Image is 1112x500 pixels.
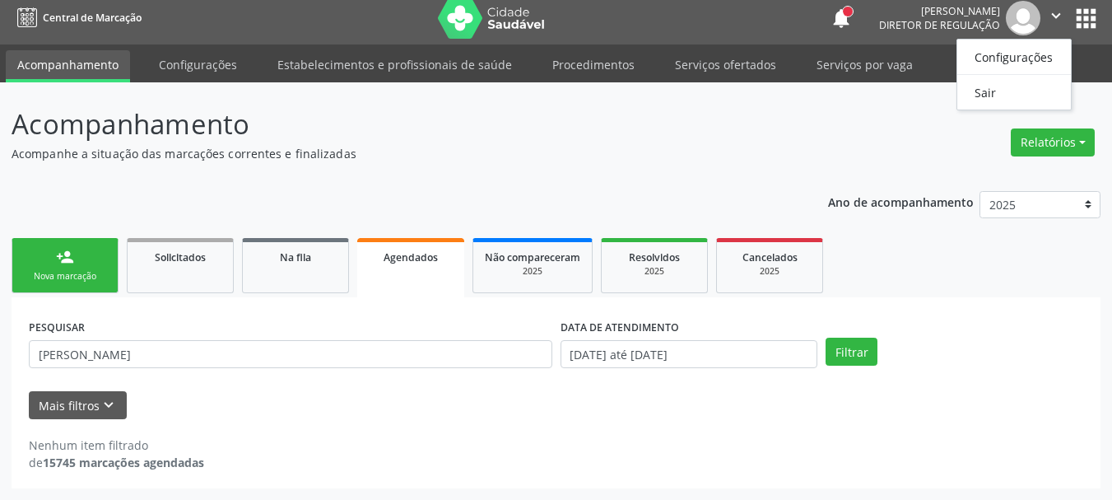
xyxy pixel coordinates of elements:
a: Procedimentos [541,50,646,79]
label: PESQUISAR [29,315,85,340]
a: Estabelecimentos e profissionais de saúde [266,50,523,79]
a: Sair [957,81,1071,104]
div: 2025 [485,265,580,278]
a: Serviços ofertados [663,50,788,79]
p: Acompanhe a situação das marcações correntes e finalizadas [12,145,774,162]
p: Acompanhamento [12,104,774,145]
div: Nenhum item filtrado [29,437,204,454]
span: Na fila [280,250,311,264]
span: Cancelados [742,250,798,264]
div: de [29,454,204,471]
span: Central de Marcação [43,11,142,25]
strong: 15745 marcações agendadas [43,455,204,470]
button: Filtrar [826,338,877,366]
p: Ano de acompanhamento [828,191,974,212]
i: keyboard_arrow_down [100,396,118,414]
input: Selecione um intervalo [561,340,818,368]
ul:  [956,39,1072,110]
button: apps [1072,4,1100,33]
div: person_add [56,248,74,266]
div: 2025 [613,265,696,278]
a: Configurações [147,50,249,79]
a: Acompanhamento [6,50,130,82]
button: Relatórios [1011,129,1095,157]
i:  [1047,7,1065,25]
div: 2025 [728,265,811,278]
span: Resolvidos [629,250,680,264]
label: DATA DE ATENDIMENTO [561,315,679,340]
span: Diretor de regulação [879,18,1000,32]
span: Não compareceram [485,250,580,264]
a: Configurações [957,45,1071,68]
button:  [1040,1,1072,35]
a: Central de Marcação [12,4,142,31]
img: img [1006,1,1040,35]
span: Solicitados [155,250,206,264]
div: Nova marcação [24,270,106,283]
button: Mais filtroskeyboard_arrow_down [29,391,127,420]
span: Agendados [384,250,438,264]
div: [PERSON_NAME] [879,4,1000,18]
a: Serviços por vaga [805,50,924,79]
input: Nome, CNS [29,340,552,368]
button: notifications [830,7,853,30]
